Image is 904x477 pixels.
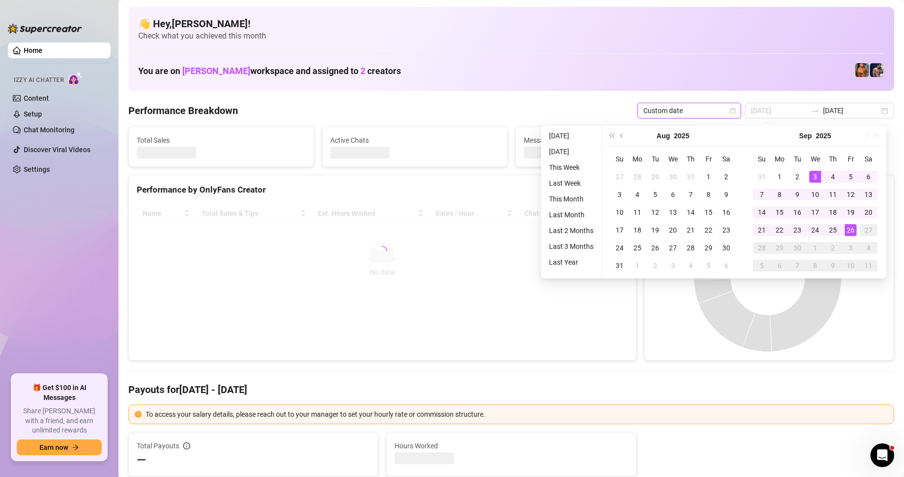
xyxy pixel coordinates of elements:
td: 2025-09-04 [682,257,700,275]
div: 8 [809,260,821,272]
div: 1 [703,171,714,183]
td: 2025-08-31 [611,257,629,275]
th: Tu [788,150,806,168]
h4: Performance Breakdown [128,104,238,118]
td: 2025-09-03 [806,168,824,186]
td: 2025-10-03 [842,239,860,257]
div: 29 [649,171,661,183]
td: 2025-09-14 [753,203,771,221]
div: 9 [791,189,803,200]
td: 2025-09-11 [824,186,842,203]
td: 2025-09-05 [842,168,860,186]
h4: 👋 Hey, [PERSON_NAME] ! [138,17,884,31]
a: Home [24,46,42,54]
img: logo-BBDzfeDw.svg [8,24,82,34]
div: 25 [827,224,839,236]
div: 28 [756,242,768,254]
div: 1 [774,171,786,183]
input: End date [823,105,879,116]
td: 2025-10-08 [806,257,824,275]
div: 30 [667,171,679,183]
a: Discover Viral Videos [24,146,90,154]
span: exclamation-circle [135,411,142,418]
iframe: Intercom live chat [870,443,894,467]
button: Choose a month [657,126,670,146]
div: 4 [827,171,839,183]
div: 21 [685,224,697,236]
span: loading [377,246,387,256]
div: 13 [863,189,874,200]
div: 16 [720,206,732,218]
a: Content [24,94,49,102]
td: 2025-09-12 [842,186,860,203]
div: 7 [685,189,697,200]
td: 2025-09-15 [771,203,788,221]
td: 2025-10-10 [842,257,860,275]
th: Th [682,150,700,168]
td: 2025-09-25 [824,221,842,239]
div: 4 [863,242,874,254]
th: Su [753,150,771,168]
div: 31 [614,260,626,272]
th: Tu [646,150,664,168]
div: 11 [863,260,874,272]
img: Axel [870,63,884,77]
span: arrow-right [72,444,79,451]
td: 2025-08-29 [700,239,717,257]
div: 14 [685,206,697,218]
div: 20 [667,224,679,236]
td: 2025-07-30 [664,168,682,186]
li: Last Month [545,209,597,221]
td: 2025-08-20 [664,221,682,239]
td: 2025-08-31 [753,168,771,186]
div: 5 [756,260,768,272]
div: 30 [791,242,803,254]
div: 11 [827,189,839,200]
li: This Month [545,193,597,205]
td: 2025-09-02 [646,257,664,275]
div: 5 [649,189,661,200]
div: 17 [809,206,821,218]
div: 28 [685,242,697,254]
div: 10 [614,206,626,218]
div: 10 [845,260,857,272]
div: 7 [756,189,768,200]
td: 2025-09-03 [664,257,682,275]
td: 2025-08-14 [682,203,700,221]
td: 2025-09-26 [842,221,860,239]
div: 30 [720,242,732,254]
div: 24 [809,224,821,236]
td: 2025-08-25 [629,239,646,257]
td: 2025-08-28 [682,239,700,257]
td: 2025-09-04 [824,168,842,186]
img: AI Chatter [68,72,83,86]
div: Performance by OnlyFans Creator [137,183,628,197]
div: 9 [720,189,732,200]
li: Last 3 Months [545,240,597,252]
td: 2025-10-01 [806,239,824,257]
td: 2025-09-24 [806,221,824,239]
td: 2025-08-01 [700,168,717,186]
button: Choose a year [674,126,689,146]
div: 18 [631,224,643,236]
div: 31 [685,171,697,183]
span: Izzy AI Chatter [14,76,64,85]
div: 12 [845,189,857,200]
td: 2025-09-19 [842,203,860,221]
span: Active Chats [330,135,499,146]
td: 2025-08-15 [700,203,717,221]
td: 2025-09-23 [788,221,806,239]
td: 2025-08-30 [717,239,735,257]
div: 3 [667,260,679,272]
th: Su [611,150,629,168]
span: — [137,452,146,468]
td: 2025-09-10 [806,186,824,203]
div: 8 [703,189,714,200]
li: Last Week [545,177,597,189]
th: Fr [700,150,717,168]
div: 29 [774,242,786,254]
div: 11 [631,206,643,218]
span: Check what you achieved this month [138,31,884,41]
div: 21 [756,224,768,236]
div: 27 [614,171,626,183]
